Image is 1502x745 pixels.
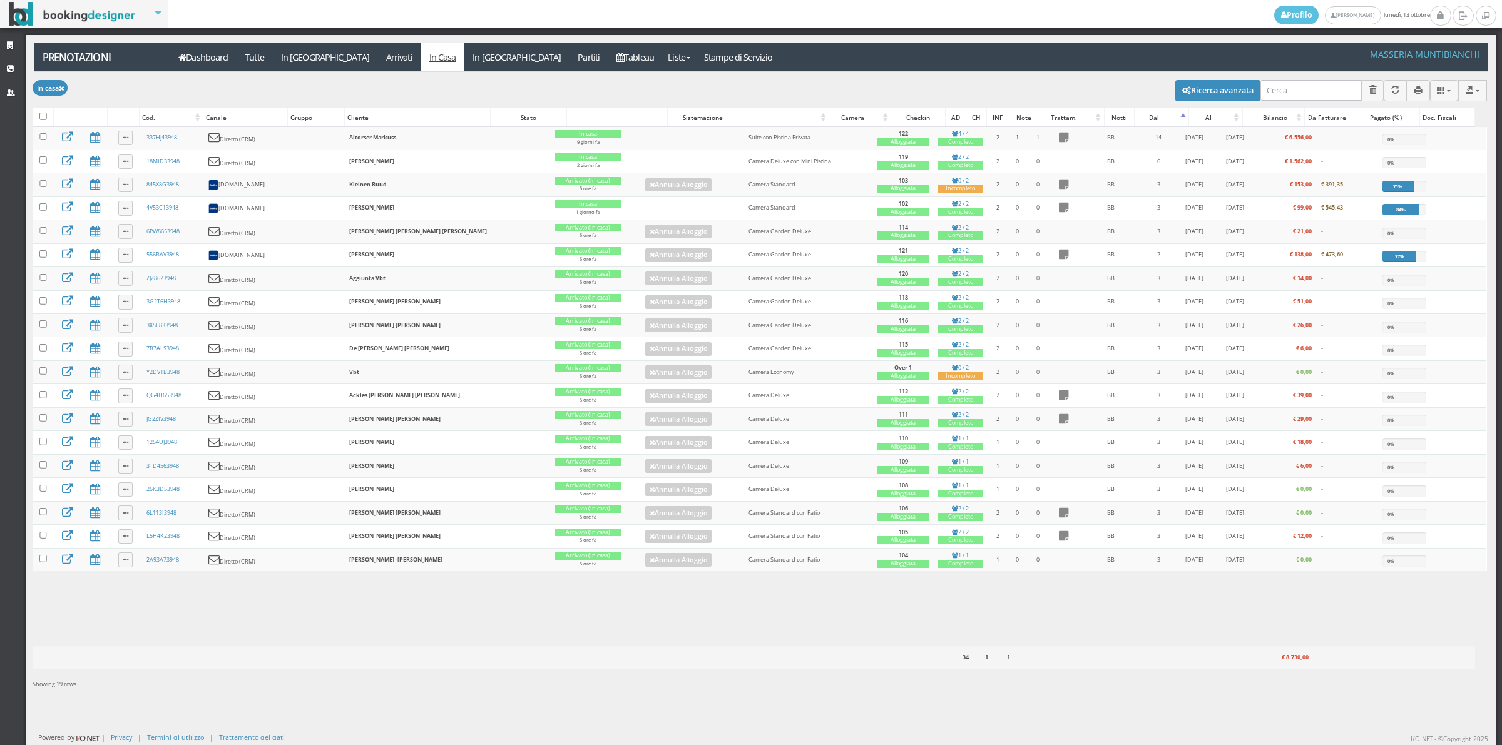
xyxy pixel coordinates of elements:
a: 2A93A73948 [146,555,179,564]
a: 3TD4563948 [146,462,179,470]
div: Arrivato (In casa) [555,177,621,185]
td: Camera Standard [744,173,873,196]
td: Camera Garden Deluxe [744,267,873,290]
div: Alloggiata [877,231,929,240]
img: 7STAjs-WNfZHmYllyLag4gdhmHm8JrbmzVrznejwAeLEbpu0yDt-GlJaDipzXAZBN18=w300 [208,250,218,260]
a: Stampe di Servizio [696,43,781,71]
a: Annulla Alloggio [645,389,712,403]
small: 5 ore fa [580,279,596,285]
td: 0 [1027,360,1049,383]
b: 116 [899,317,908,325]
a: Annulla Alloggio [645,178,712,192]
td: 3 [1143,337,1173,360]
small: 5 ore fa [580,256,596,262]
button: Ricerca avanzata [1175,80,1260,101]
td: [DATE] [1216,314,1254,337]
div: In casa [555,200,621,208]
div: Alloggiata [877,325,929,333]
a: Annulla Alloggio [645,436,712,450]
a: In [GEOGRAPHIC_DATA] [272,43,377,71]
a: Privacy [111,732,132,742]
b: 114 [899,223,908,231]
a: Partiti [570,43,608,71]
button: Export [1458,80,1487,101]
a: 18MID33948 [146,157,180,165]
td: [DATE] [1216,243,1254,266]
b: € 6.556,00 [1285,133,1312,141]
a: QG4H653948 [146,391,181,399]
td: Diretto (CRM) [204,290,289,313]
a: 1 / 1Completo [938,434,983,451]
td: - [1316,314,1378,337]
input: Cerca [1260,80,1361,101]
div: 0% [1382,228,1399,239]
td: 0 [1027,150,1049,173]
td: [DATE] [1173,126,1216,150]
b: 121 [899,246,908,255]
img: 7STAjs-WNfZHmYllyLag4gdhmHm8JrbmzVrznejwAeLEbpu0yDt-GlJaDipzXAZBN18=w300 [208,180,218,190]
a: 2 / 2Completo [938,293,983,310]
a: 1 / 1Completo [938,481,983,498]
a: 2 / 2Completo [938,410,983,427]
td: [DATE] [1216,126,1254,150]
td: Diretto (CRM) [204,337,289,360]
td: Camera Garden Deluxe [744,337,873,360]
td: [DATE] [1216,360,1254,383]
td: [DATE] [1216,290,1254,313]
td: 0 [1008,150,1027,173]
td: BB [1078,126,1143,150]
td: [DATE] [1173,337,1216,360]
b: € 99,00 [1293,203,1312,211]
td: BB [1078,360,1143,383]
td: [DATE] [1216,150,1254,173]
div: Arrivato (In casa) [555,294,621,302]
td: 1 [1008,126,1027,150]
td: [DOMAIN_NAME] [204,243,289,266]
td: [DATE] [1173,267,1216,290]
a: Annulla Alloggio [645,365,712,379]
td: 3 [1143,290,1173,313]
div: Arrivato (In casa) [555,270,621,278]
a: Annulla Alloggio [645,530,712,544]
b: 122 [899,129,908,138]
td: Diretto (CRM) [204,314,289,337]
td: 0 [1008,173,1027,196]
a: Annulla Alloggio [645,342,712,356]
div: 0% [1382,275,1399,286]
td: 0 [1027,337,1049,360]
div: Camera [829,109,891,126]
td: - [1316,290,1378,313]
a: 1254UJ3948 [146,438,177,446]
div: Al [1189,109,1242,126]
td: - [1316,267,1378,290]
div: Completo [938,325,983,333]
td: 1 [1027,126,1049,150]
div: Arrivato (In casa) [555,247,621,255]
td: Camera Garden Deluxe [744,220,873,243]
td: 3 [1143,220,1173,243]
div: 84% [1382,204,1419,215]
td: 2 [1143,243,1173,266]
a: 6L113I3948 [146,509,176,517]
td: 3 [1143,314,1173,337]
td: BB [1078,314,1143,337]
div: Alloggiata [877,185,929,193]
td: BB [1078,150,1143,173]
div: Alloggiata [877,161,929,170]
td: - [1316,126,1378,150]
a: 6PW8653948 [146,227,180,235]
a: ZJZ8623948 [146,274,176,282]
b: € 51,00 [1293,297,1312,305]
a: 4 / 4Completo [938,129,983,146]
td: Camera Garden Deluxe [744,290,873,313]
a: 0 / 2Incompleto [938,363,983,380]
td: BB [1078,220,1143,243]
a: 337HJ43948 [146,133,177,141]
div: Completo [938,560,983,568]
b: 119 [899,153,908,161]
a: 4V53C13948 [146,203,178,211]
td: 0 [1027,243,1049,266]
a: 2 / 2Completo [938,504,983,521]
td: Diretto (CRM) [204,126,289,150]
td: 2 [988,337,1008,360]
